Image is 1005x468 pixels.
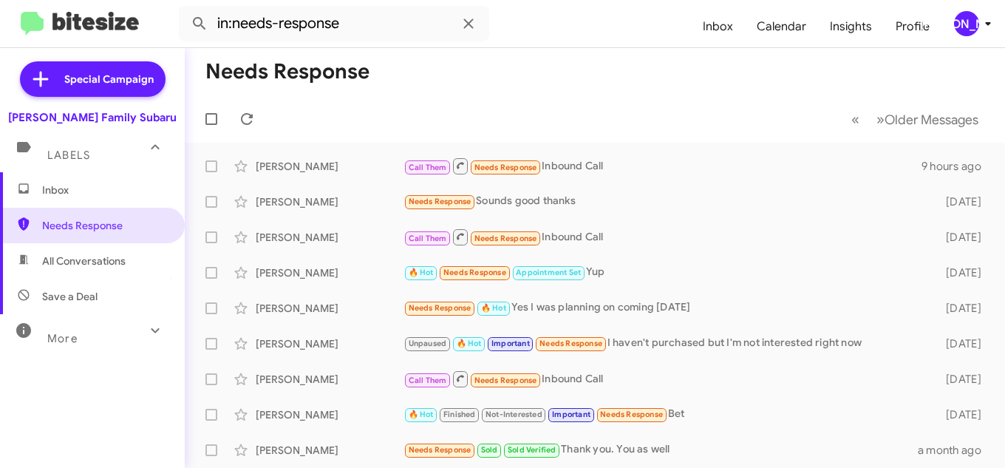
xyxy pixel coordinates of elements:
[843,104,987,135] nav: Page navigation example
[921,159,993,174] div: 9 hours ago
[954,11,979,36] div: [PERSON_NAME]
[931,265,994,280] div: [DATE]
[20,61,166,97] a: Special Campaign
[931,336,994,351] div: [DATE]
[403,441,918,458] div: Thank you. You as well
[474,234,537,243] span: Needs Response
[403,406,931,423] div: Bet
[818,5,884,48] a: Insights
[409,376,447,385] span: Call Them
[552,410,590,419] span: Important
[179,6,489,41] input: Search
[516,268,581,277] span: Appointment Set
[409,410,434,419] span: 🔥 Hot
[931,194,994,209] div: [DATE]
[403,228,931,246] div: Inbound Call
[539,339,602,348] span: Needs Response
[403,299,931,316] div: Yes I was planning on coming [DATE]
[42,289,98,304] span: Save a Deal
[918,443,993,458] div: a month ago
[842,104,868,135] button: Previous
[64,72,154,87] span: Special Campaign
[474,376,537,385] span: Needs Response
[256,301,403,316] div: [PERSON_NAME]
[600,410,663,419] span: Needs Response
[409,197,471,206] span: Needs Response
[47,332,78,345] span: More
[256,230,403,245] div: [PERSON_NAME]
[256,159,403,174] div: [PERSON_NAME]
[868,104,987,135] button: Next
[474,163,537,172] span: Needs Response
[491,339,530,348] span: Important
[876,110,885,129] span: »
[931,301,994,316] div: [DATE]
[8,110,177,125] div: [PERSON_NAME] Family Subaru
[403,335,931,352] div: I haven't purchased but I'm not interested right now
[256,407,403,422] div: [PERSON_NAME]
[409,268,434,277] span: 🔥 Hot
[409,339,447,348] span: Unpaused
[691,5,745,48] a: Inbox
[403,370,931,388] div: Inbound Call
[256,372,403,387] div: [PERSON_NAME]
[457,339,482,348] span: 🔥 Hot
[256,336,403,351] div: [PERSON_NAME]
[42,218,168,233] span: Needs Response
[256,443,403,458] div: [PERSON_NAME]
[42,183,168,197] span: Inbox
[47,149,90,162] span: Labels
[409,163,447,172] span: Call Them
[486,410,542,419] span: Not-Interested
[851,110,859,129] span: «
[481,303,506,313] span: 🔥 Hot
[443,268,506,277] span: Needs Response
[885,112,978,128] span: Older Messages
[409,303,471,313] span: Needs Response
[256,194,403,209] div: [PERSON_NAME]
[884,5,941,48] a: Profile
[745,5,818,48] a: Calendar
[931,230,994,245] div: [DATE]
[42,254,126,268] span: All Conversations
[403,193,931,210] div: Sounds good thanks
[941,11,989,36] button: [PERSON_NAME]
[409,445,471,455] span: Needs Response
[443,410,476,419] span: Finished
[403,264,931,281] div: Yup
[508,445,556,455] span: Sold Verified
[481,445,498,455] span: Sold
[205,60,369,84] h1: Needs Response
[256,265,403,280] div: [PERSON_NAME]
[931,372,994,387] div: [DATE]
[403,157,921,175] div: Inbound Call
[931,407,994,422] div: [DATE]
[409,234,447,243] span: Call Them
